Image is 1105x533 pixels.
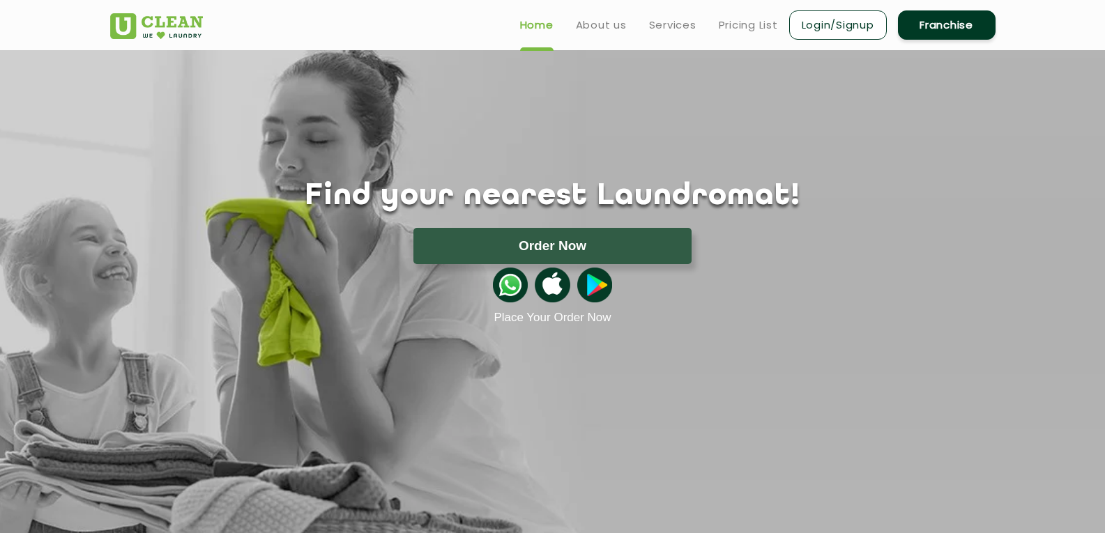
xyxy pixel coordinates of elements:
a: Franchise [898,10,996,40]
img: UClean Laundry and Dry Cleaning [110,13,203,39]
img: playstoreicon.png [577,268,612,302]
a: Login/Signup [789,10,887,40]
img: apple-icon.png [535,268,570,302]
img: whatsappicon.png [493,268,528,302]
h1: Find your nearest Laundromat! [100,179,1006,214]
a: Place Your Order Now [494,311,611,325]
a: About us [576,17,627,33]
a: Home [520,17,554,33]
a: Services [649,17,696,33]
a: Pricing List [719,17,778,33]
button: Order Now [413,228,692,264]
